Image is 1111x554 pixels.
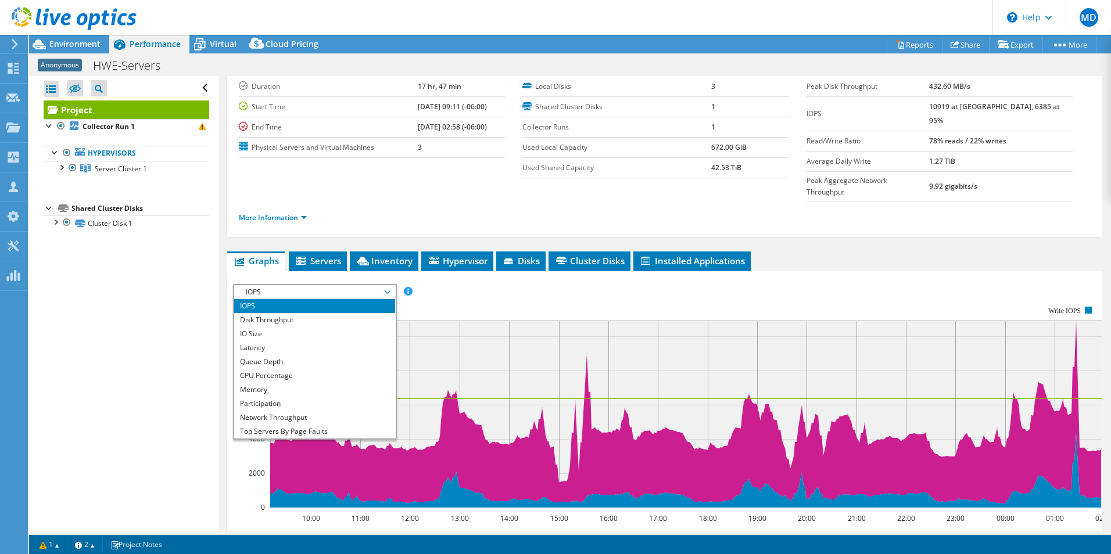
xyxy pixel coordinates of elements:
text: 2000 [249,468,265,478]
li: IOPS [234,299,395,313]
li: Top Servers By Page Faults [234,425,395,438]
text: 16:00 [599,513,617,523]
label: Used Local Capacity [522,142,711,153]
b: 1 [711,102,715,111]
label: Start Time [239,101,418,113]
li: Queue Depth [234,355,395,369]
label: Physical Servers and Virtual Machines [239,142,418,153]
li: Latency [234,341,395,355]
label: Duration [239,81,418,92]
label: Used Shared Capacity [522,162,711,174]
label: Peak Aggregate Network Throughput [807,175,929,198]
text: 0 [261,502,265,512]
a: Server Cluster 1 [44,161,209,176]
svg: \n [1007,12,1017,23]
text: 00:00 [996,513,1014,523]
span: MD [1080,8,1098,27]
li: IO Size [234,327,395,341]
text: 17:00 [648,513,666,523]
a: 1 [31,537,67,552]
label: Peak Disk Throughput [807,81,929,92]
label: IOPS [807,108,929,120]
a: Collector Run 1 [44,119,209,134]
span: Inventory [356,255,413,267]
text: 11:00 [351,513,369,523]
label: Shared Cluster Disks [522,101,711,113]
text: 18:00 [698,513,716,523]
text: 13:00 [450,513,468,523]
text: 23:00 [946,513,964,523]
span: Disks [502,255,540,267]
li: CPU Percentage [234,369,395,383]
text: 22:00 [897,513,915,523]
text: 20:00 [797,513,815,523]
a: Cluster Disk 1 [44,215,209,231]
text: 10:00 [302,513,320,523]
a: Project [44,100,209,119]
b: 672.00 GiB [711,142,747,152]
span: Environment [49,38,101,49]
b: 1 [711,122,715,132]
span: Performance [130,38,181,49]
label: Collector Runs [522,121,711,133]
a: More Information [239,213,307,222]
text: Write IOPS [1048,307,1081,315]
h1: HWE-Servers [88,59,178,72]
a: 2 [67,537,103,552]
label: Read/Write Ratio [807,135,929,147]
b: Collector Run 1 [83,121,135,131]
li: Participation [234,397,395,411]
span: Cluster Disks [554,255,625,267]
a: More [1042,35,1096,53]
a: Hypervisors [44,146,209,161]
b: [DATE] 09:11 (-06:00) [418,102,487,111]
label: End Time [239,121,418,133]
span: Cloud Pricing [266,38,318,49]
span: Virtual [210,38,236,49]
b: 78% reads / 22% writes [929,136,1006,146]
text: 14:00 [500,513,518,523]
a: Share [942,35,990,53]
b: [DATE] 02:58 (-06:00) [418,122,487,132]
b: 42.53 TiB [711,163,741,172]
span: Anonymous [38,59,82,71]
text: 19:00 [748,513,766,523]
a: Export [989,35,1043,53]
text: 12:00 [400,513,418,523]
text: 15:00 [550,513,568,523]
b: 3 [418,142,422,152]
b: 10919 at [GEOGRAPHIC_DATA], 6385 at 95% [929,102,1060,125]
b: 17 hr, 47 min [418,81,461,91]
label: Local Disks [522,81,711,92]
a: Project Notes [102,537,170,552]
span: Hypervisor [427,255,488,267]
span: IOPS [240,285,389,299]
div: Shared Cluster Disks [71,202,209,215]
li: Network Throughput [234,411,395,425]
li: Disk Throughput [234,313,395,327]
b: 1.27 TiB [929,156,955,166]
span: Server Cluster 1 [95,164,147,174]
span: Servers [295,255,341,267]
b: 3 [711,81,715,91]
span: Graphs [233,255,279,267]
span: Installed Applications [639,255,745,267]
label: Average Daily Write [807,156,929,167]
text: 21:00 [847,513,865,523]
b: 432.60 MB/s [929,81,970,91]
text: 01:00 [1045,513,1063,523]
li: Memory [234,383,395,397]
a: Reports [887,35,942,53]
b: 9.92 gigabits/s [929,181,977,191]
